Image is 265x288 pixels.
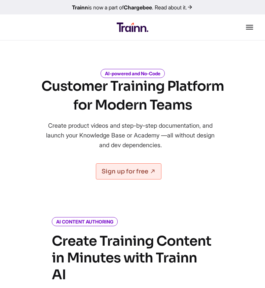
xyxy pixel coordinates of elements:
p: Create product videos and step-by-step documentation, and launch your Knowledge Base or Academy —... [41,121,220,150]
i: AI CONTENT AUTHORING [52,217,118,226]
i: AI-powered and No-Code [101,69,165,78]
h1: Customer Training Platform for Modern Teams [41,77,224,115]
b: Chargebee [124,4,152,11]
h4: Create Training Content in Minutes with Trainn AI [52,233,213,283]
img: Trainn Logo [117,23,148,32]
a: Sign up for free [96,163,161,179]
b: Trainn [72,4,88,11]
iframe: Chat Widget [231,256,265,288]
